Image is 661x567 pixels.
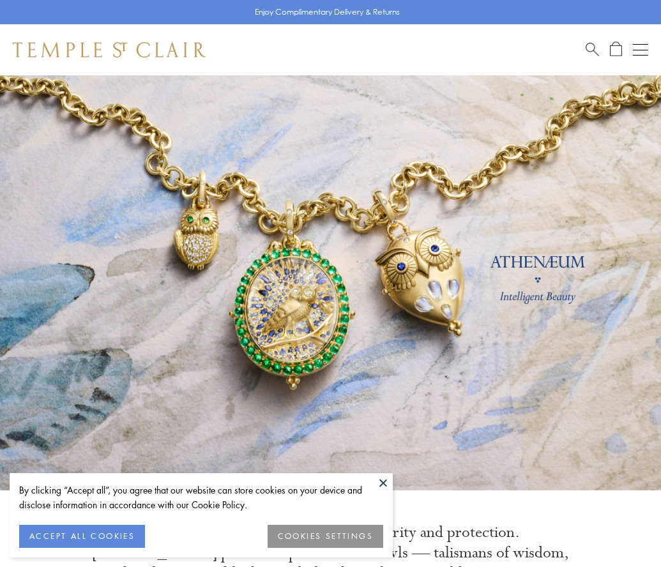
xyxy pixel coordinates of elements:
[255,6,400,19] p: Enjoy Complimentary Delivery & Returns
[633,42,648,57] button: Open navigation
[19,525,145,548] button: ACCEPT ALL COOKIES
[610,42,622,57] a: Open Shopping Bag
[13,42,206,57] img: Temple St. Clair
[19,483,383,512] div: By clicking “Accept all”, you agree that our website can store cookies on your device and disclos...
[268,525,383,548] button: COOKIES SETTINGS
[586,42,599,57] a: Search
